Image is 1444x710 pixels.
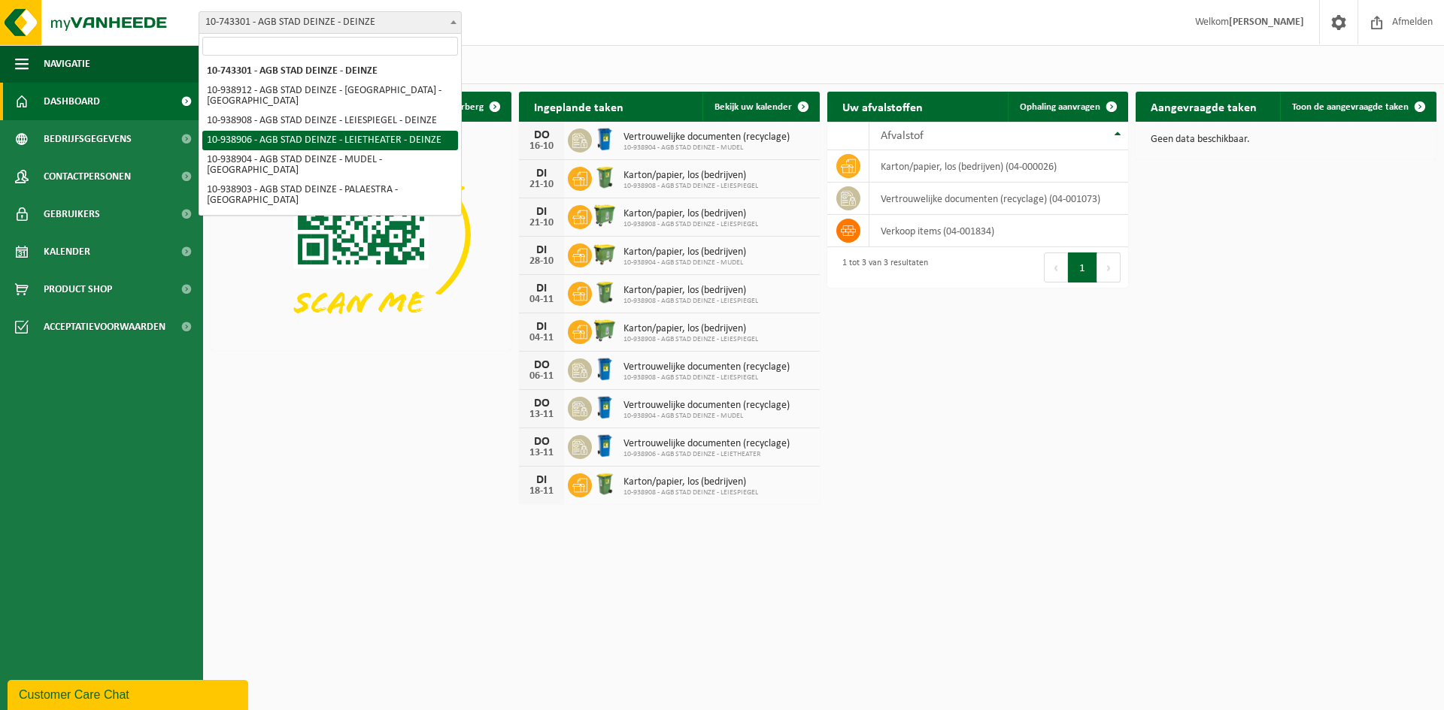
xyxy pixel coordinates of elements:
button: Next [1097,252,1121,282]
img: WB-1100-HPE-GN-50 [592,241,617,267]
div: 21-10 [526,180,557,190]
span: 10-938904 - AGB STAD DEINZE - MUDEL [623,144,790,153]
div: DI [526,321,557,333]
div: DO [526,129,557,141]
div: DO [526,397,557,409]
span: 10-938908 - AGB STAD DEINZE - LEIESPIEGEL [623,335,758,344]
img: WB-0240-HPE-GN-51 [592,165,617,190]
span: Navigatie [44,45,90,83]
span: Acceptatievoorwaarden [44,308,165,346]
li: 10-938906 - AGB STAD DEINZE - LEIETHEATER - DEINZE [202,131,458,150]
img: WB-0240-HPE-BE-09 [592,126,617,152]
strong: [PERSON_NAME] [1229,17,1304,28]
button: Verberg [438,92,510,122]
span: Karton/papier, los (bedrijven) [623,208,758,220]
div: 04-11 [526,333,557,343]
td: vertrouwelijke documenten (recyclage) (04-001073) [869,183,1128,215]
li: 10-938912 - AGB STAD DEINZE - [GEOGRAPHIC_DATA] - [GEOGRAPHIC_DATA] [202,81,458,111]
li: 10-938904 - AGB STAD DEINZE - MUDEL - [GEOGRAPHIC_DATA] [202,150,458,180]
img: WB-0240-HPE-GN-51 [592,279,617,305]
span: Toon de aangevraagde taken [1292,102,1409,112]
div: 21-10 [526,218,557,228]
h2: Uw afvalstoffen [827,92,938,121]
button: Previous [1044,252,1068,282]
span: Vertrouwelijke documenten (recyclage) [623,131,790,144]
span: Karton/papier, los (bedrijven) [623,170,758,182]
span: Kalender [44,233,90,270]
span: Ophaling aanvragen [1020,102,1100,112]
li: 10-938908 - AGB STAD DEINZE - LEIESPIEGEL - DEINZE [202,111,458,131]
span: Verberg [450,102,484,112]
span: Vertrouwelijke documenten (recyclage) [623,438,790,450]
img: WB-0240-HPE-BE-09 [592,356,617,382]
img: WB-0240-HPE-BE-09 [592,394,617,420]
span: Product Shop [44,270,112,308]
span: 10-938908 - AGB STAD DEINZE - LEIESPIEGEL [623,182,758,191]
span: Bedrijfsgegevens [44,120,132,158]
span: 10-938908 - AGB STAD DEINZE - LEIESPIEGEL [623,488,758,497]
div: 16-10 [526,141,557,152]
span: 10-938908 - AGB STAD DEINZE - LEIESPIEGEL [623,373,790,382]
a: Toon de aangevraagde taken [1280,92,1435,122]
span: Bekijk uw kalender [714,102,792,112]
span: 10-743301 - AGB STAD DEINZE - DEINZE [199,12,461,33]
li: 10-938903 - AGB STAD DEINZE - PALAESTRA - [GEOGRAPHIC_DATA] [202,180,458,210]
div: DI [526,244,557,256]
span: 10-938908 - AGB STAD DEINZE - LEIESPIEGEL [623,220,758,229]
li: 10-938828 - STAD DEINZE-RAC - DEINZE [202,210,458,230]
span: Gebruikers [44,195,100,233]
span: Vertrouwelijke documenten (recyclage) [623,361,790,373]
div: 13-11 [526,409,557,420]
td: karton/papier, los (bedrijven) (04-000026) [869,150,1128,183]
div: 1 tot 3 van 3 resultaten [835,251,928,284]
td: verkoop items (04-001834) [869,215,1128,247]
div: 06-11 [526,371,557,382]
img: WB-0240-HPE-GN-51 [592,471,617,497]
div: 04-11 [526,295,557,305]
div: DO [526,436,557,448]
div: DI [526,282,557,295]
iframe: chat widget [8,677,251,710]
a: Ophaling aanvragen [1008,92,1127,122]
div: 18-11 [526,486,557,497]
div: 28-10 [526,256,557,267]
img: Download de VHEPlus App [211,122,511,347]
h2: Aangevraagde taken [1136,92,1272,121]
span: Dashboard [44,83,100,120]
a: Bekijk uw kalender [702,92,818,122]
button: 1 [1068,252,1097,282]
div: DI [526,168,557,180]
span: Afvalstof [881,130,924,142]
span: Karton/papier, los (bedrijven) [623,285,758,297]
span: 10-743301 - AGB STAD DEINZE - DEINZE [199,11,462,34]
span: Contactpersonen [44,158,131,195]
span: Karton/papier, los (bedrijven) [623,246,746,258]
h2: Ingeplande taken [519,92,639,121]
span: 10-938904 - AGB STAD DEINZE - MUDEL [623,412,790,421]
span: 10-938904 - AGB STAD DEINZE - MUDEL [623,258,746,267]
img: WB-0770-HPE-GN-51 [592,203,617,228]
span: Karton/papier, los (bedrijven) [623,323,758,335]
div: DI [526,474,557,486]
span: 10-938906 - AGB STAD DEINZE - LEIETHEATER [623,450,790,459]
li: 10-743301 - AGB STAD DEINZE - DEINZE [202,62,458,81]
div: DI [526,206,557,218]
p: Geen data beschikbaar. [1151,134,1421,145]
div: 13-11 [526,448,557,458]
span: 10-938908 - AGB STAD DEINZE - LEIESPIEGEL [623,297,758,306]
div: DO [526,359,557,371]
img: WB-0770-HPE-GN-51 [592,318,617,343]
span: Vertrouwelijke documenten (recyclage) [623,400,790,412]
img: WB-0240-HPE-BE-09 [592,433,617,458]
span: Karton/papier, los (bedrijven) [623,476,758,488]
